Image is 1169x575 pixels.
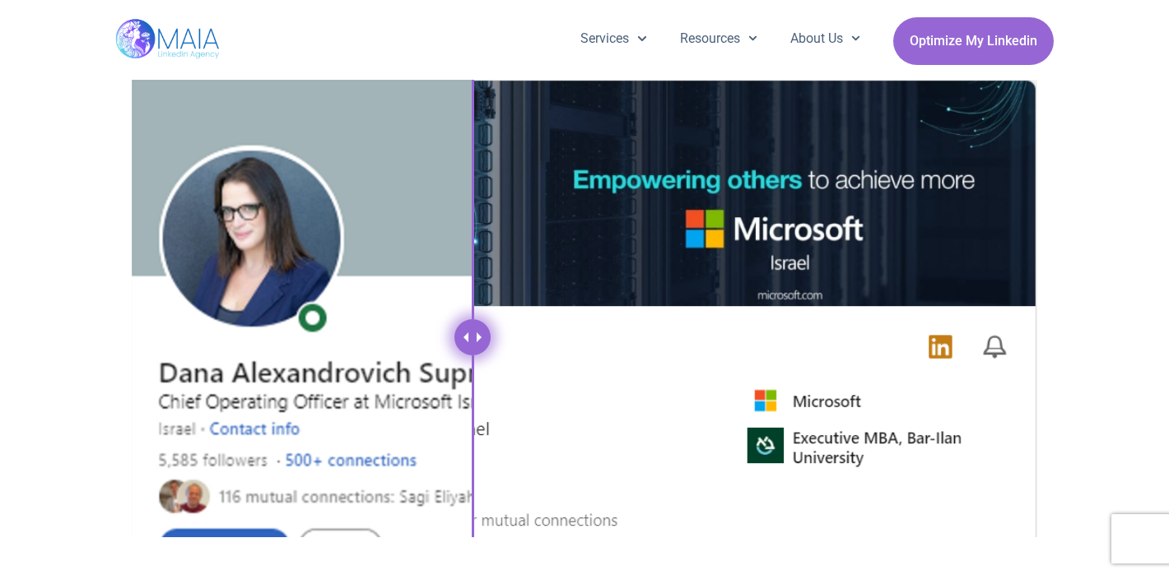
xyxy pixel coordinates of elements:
a: Resources [664,17,774,60]
a: Optimize My Linkedin [893,17,1054,65]
a: Services [564,17,663,60]
span: Optimize My Linkedin [910,26,1037,57]
nav: Menu [564,17,877,60]
a: About Us [774,17,877,60]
